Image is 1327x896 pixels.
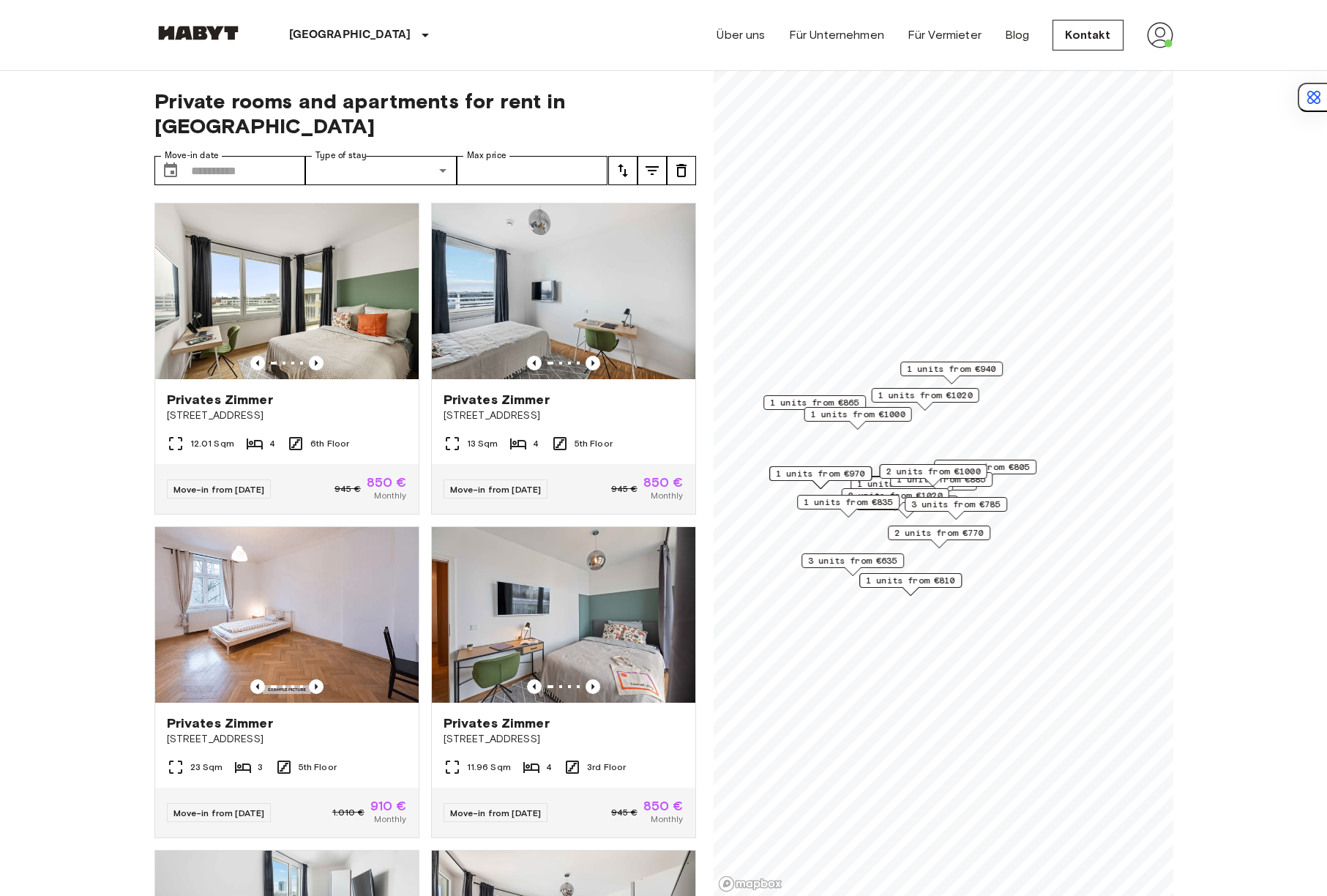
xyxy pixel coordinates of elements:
[643,799,684,813] span: 850 €
[1005,26,1030,44] a: Blog
[801,553,904,576] div: Map marker
[431,203,696,515] a: Marketing picture of unit DE-02-022-004-04HFPrevious imagePrevious imagePrivates Zimmer[STREET_AD...
[934,460,1036,482] div: Map marker
[848,489,942,502] span: 2 units from €1020
[608,156,638,185] button: tune
[167,391,273,408] span: Privates Zimmer
[808,554,897,567] span: 3 units from €635
[315,149,367,162] label: Type of stay
[866,574,955,587] span: 1 units from €810
[154,526,419,838] a: Marketing picture of unit DE-02-012-002-03HFPrevious imagePrevious imagePrivates Zimmer[STREET_AD...
[190,437,234,450] span: 12.01 Sqm
[546,761,552,774] span: 4
[894,526,984,540] span: 2 units from €770
[154,89,696,138] span: Private rooms and apartments for rent in [GEOGRAPHIC_DATA]
[878,389,972,402] span: 1 units from €1020
[173,807,265,818] span: Move-in from [DATE]
[905,497,1007,520] div: Map marker
[299,761,337,774] span: 5th Floor
[804,496,893,509] span: 1 units from €835
[467,761,511,774] span: 11.96 Sqm
[651,489,683,502] span: Monthly
[309,679,324,694] button: Previous image
[167,408,407,423] span: [STREET_ADDRESS]
[886,465,980,478] span: 2 units from €1000
[575,437,613,450] span: 5th Floor
[444,732,684,747] span: [STREET_ADDRESS]
[269,437,275,450] span: 4
[250,679,265,694] button: Previous image
[907,362,996,376] span: 1 units from €940
[258,761,263,774] span: 3
[309,356,324,370] button: Previous image
[717,26,765,44] a: Über uns
[155,527,419,703] img: Marketing picture of unit DE-02-012-002-03HF
[165,149,219,162] label: Move-in date
[370,799,407,813] span: 910 €
[804,407,911,430] div: Map marker
[190,761,223,774] span: 23 Sqm
[374,489,406,502] span: Monthly
[467,437,498,450] span: 13 Sqm
[770,396,859,409] span: 1 units from €865
[444,391,550,408] span: Privates Zimmer
[769,466,872,489] div: Map marker
[859,573,962,596] div: Map marker
[533,437,539,450] span: 4
[374,813,406,826] span: Monthly
[879,464,987,487] div: Map marker
[611,806,638,819] span: 945 €
[167,714,273,732] span: Privates Zimmer
[1053,20,1123,51] a: Kontakt
[941,460,1030,474] span: 1 units from €805
[432,527,695,703] img: Marketing picture of unit DE-02-019-002-03HF
[810,408,905,421] span: 1 units from €1000
[289,26,411,44] p: [GEOGRAPHIC_DATA]
[156,156,185,185] button: Choose date
[908,26,982,44] a: Für Vermieter
[667,156,696,185] button: tune
[776,467,865,480] span: 1 units from €970
[871,388,979,411] div: Map marker
[154,26,242,40] img: Habyt
[154,203,419,515] a: Marketing picture of unit DE-02-021-002-02HFPrevious imagePrevious imagePrivates Zimmer[STREET_AD...
[586,679,600,694] button: Previous image
[611,482,638,496] span: 945 €
[841,488,949,511] div: Map marker
[250,356,265,370] button: Previous image
[587,761,626,774] span: 3rd Floor
[900,362,1003,384] div: Map marker
[444,714,550,732] span: Privates Zimmer
[467,149,506,162] label: Max price
[527,356,542,370] button: Previous image
[334,482,361,496] span: 945 €
[651,813,683,826] span: Monthly
[797,495,900,518] div: Map marker
[173,484,265,495] span: Move-in from [DATE]
[310,437,349,450] span: 6th Floor
[432,204,695,379] img: Marketing picture of unit DE-02-022-004-04HF
[450,807,542,818] span: Move-in from [DATE]
[167,732,407,747] span: [STREET_ADDRESS]
[527,679,542,694] button: Previous image
[431,526,696,838] a: Marketing picture of unit DE-02-019-002-03HFPrevious imagePrevious imagePrivates Zimmer[STREET_AD...
[643,476,684,489] span: 850 €
[444,408,684,423] span: [STREET_ADDRESS]
[155,204,419,379] img: Marketing picture of unit DE-02-021-002-02HF
[888,526,990,548] div: Map marker
[789,26,884,44] a: Für Unternehmen
[890,472,993,495] div: Map marker
[718,876,782,892] a: Mapbox logo
[367,476,407,489] span: 850 €
[862,496,952,509] span: 1 units from €910
[1147,22,1173,48] img: avatar
[638,156,667,185] button: tune
[856,496,958,518] div: Map marker
[763,395,866,418] div: Map marker
[450,484,542,495] span: Move-in from [DATE]
[586,356,600,370] button: Previous image
[911,498,1001,511] span: 3 units from €785
[332,806,365,819] span: 1.010 €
